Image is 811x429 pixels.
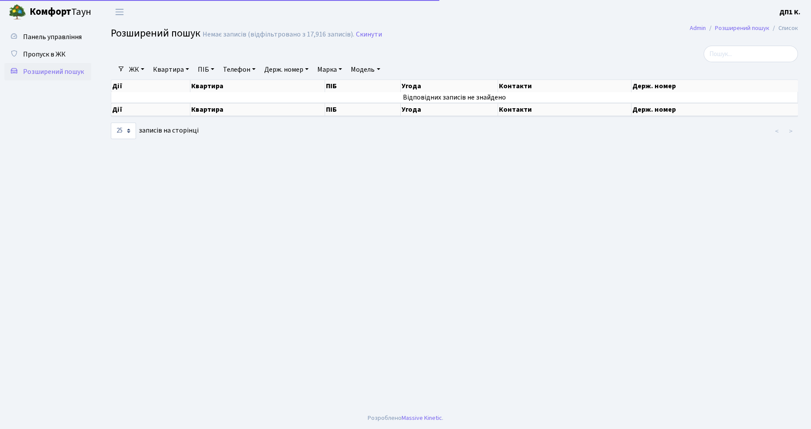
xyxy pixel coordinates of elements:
[368,413,443,423] div: Розроблено .
[4,28,91,46] a: Панель управління
[194,62,218,77] a: ПІБ
[401,80,498,92] th: Угода
[190,103,325,116] th: Квартира
[4,46,91,63] a: Пропуск в ЖК
[111,123,136,139] select: записів на сторінці
[325,103,401,116] th: ПІБ
[690,23,706,33] a: Admin
[190,80,325,92] th: Квартира
[23,32,82,42] span: Панель управління
[704,46,798,62] input: Пошук...
[769,23,798,33] li: Список
[4,63,91,80] a: Розширений пошук
[356,30,382,39] a: Скинути
[715,23,769,33] a: Розширений пошук
[30,5,71,19] b: Комфорт
[401,103,498,116] th: Угода
[677,19,811,37] nav: breadcrumb
[111,26,200,41] span: Розширений пошук
[126,62,148,77] a: ЖК
[261,62,312,77] a: Держ. номер
[347,62,383,77] a: Модель
[111,103,190,116] th: Дії
[325,80,401,92] th: ПІБ
[498,80,632,92] th: Контакти
[111,92,798,103] td: Відповідних записів не знайдено
[23,67,84,76] span: Розширений пошук
[23,50,66,59] span: Пропуск в ЖК
[632,103,798,116] th: Держ. номер
[632,80,798,92] th: Держ. номер
[219,62,259,77] a: Телефон
[111,123,199,139] label: записів на сторінці
[150,62,193,77] a: Квартира
[779,7,801,17] a: ДП1 К.
[314,62,346,77] a: Марка
[498,103,632,116] th: Контакти
[109,5,130,19] button: Переключити навігацію
[402,413,442,422] a: Massive Kinetic
[9,3,26,21] img: logo.png
[111,80,190,92] th: Дії
[30,5,91,20] span: Таун
[203,30,354,39] div: Немає записів (відфільтровано з 17,916 записів).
